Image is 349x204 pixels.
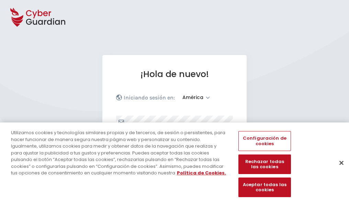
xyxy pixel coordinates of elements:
[177,170,226,176] a: Más información sobre su privacidad, se abre en una nueva pestaña
[238,131,291,151] button: Configuración de cookies, Abre el cuadro de diálogo del centro de preferencias.
[238,154,291,174] button: Rechazar todas las cookies
[334,155,349,170] button: Cerrar
[116,69,233,79] h1: ¡Hola de nuevo!
[124,94,175,101] p: Iniciando sesión en:
[238,178,291,197] button: Aceptar todas las cookies
[11,129,228,176] div: Utilizamos cookies y tecnologías similares propias y de terceros, de sesión o persistentes, para ...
